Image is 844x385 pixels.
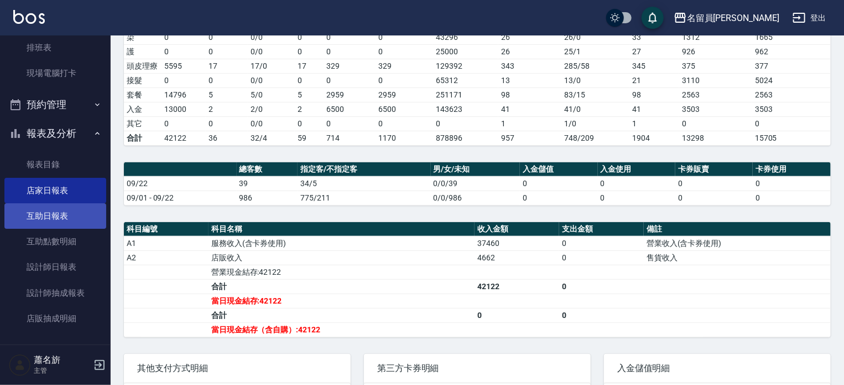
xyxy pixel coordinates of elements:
[295,30,324,44] td: 0
[644,250,831,265] td: 售貨收入
[642,7,664,29] button: save
[498,73,561,88] td: 13
[376,88,433,102] td: 2959
[124,73,161,88] td: 接髮
[209,322,475,337] td: 當日現金結存（含自購）:42122
[520,176,597,191] td: 0
[788,8,831,28] button: 登出
[629,102,679,116] td: 41
[324,30,376,44] td: 0
[298,191,430,205] td: 775/211
[237,162,298,177] th: 總客數
[209,279,475,294] td: 合計
[629,88,679,102] td: 98
[4,178,106,203] a: 店家日報表
[559,308,644,322] td: 0
[498,116,561,131] td: 1
[679,116,752,131] td: 0
[498,131,561,145] td: 957
[4,254,106,280] a: 設計師日報表
[679,88,752,102] td: 2563
[520,191,597,205] td: 0
[520,162,597,177] th: 入金儲值
[687,11,779,25] div: 名留員[PERSON_NAME]
[237,176,298,191] td: 39
[675,191,753,205] td: 0
[13,10,45,24] img: Logo
[376,73,433,88] td: 0
[161,73,206,88] td: 0
[561,88,629,102] td: 83 / 15
[475,222,559,237] th: 收入金額
[752,59,831,73] td: 377
[324,116,376,131] td: 0
[206,116,248,131] td: 0
[629,116,679,131] td: 1
[561,59,629,73] td: 285 / 58
[561,73,629,88] td: 13 / 0
[324,88,376,102] td: 2959
[559,222,644,237] th: 支出金額
[433,59,498,73] td: 129392
[248,59,295,73] td: 17 / 0
[559,250,644,265] td: 0
[753,191,831,205] td: 0
[4,90,106,119] button: 預約管理
[161,102,206,116] td: 13000
[209,236,475,250] td: 服務收入(含卡券使用)
[498,30,561,44] td: 26
[679,131,752,145] td: 13298
[752,88,831,102] td: 2563
[295,131,324,145] td: 59
[617,363,817,374] span: 入金儲值明細
[559,279,644,294] td: 0
[675,162,753,177] th: 卡券販賣
[669,7,784,29] button: 名留員[PERSON_NAME]
[209,294,475,308] td: 當日現金結存:42122
[124,88,161,102] td: 套餐
[161,44,206,59] td: 0
[431,176,520,191] td: 0/0/39
[206,102,248,116] td: 2
[433,73,498,88] td: 65312
[679,59,752,73] td: 375
[752,30,831,44] td: 1665
[561,44,629,59] td: 25 / 1
[679,44,752,59] td: 926
[295,88,324,102] td: 5
[752,102,831,116] td: 3503
[4,306,106,331] a: 店販抽成明細
[124,30,161,44] td: 染
[498,88,561,102] td: 98
[753,162,831,177] th: 卡券使用
[644,222,831,237] th: 備註
[675,176,753,191] td: 0
[431,191,520,205] td: 0/0/986
[124,116,161,131] td: 其它
[248,30,295,44] td: 0 / 0
[559,236,644,250] td: 0
[752,73,831,88] td: 5024
[598,162,675,177] th: 入金使用
[298,176,430,191] td: 34/5
[124,59,161,73] td: 頭皮理療
[376,131,433,145] td: 1170
[34,355,90,366] h5: 蕭名旂
[4,35,106,60] a: 排班表
[561,30,629,44] td: 26 / 0
[498,59,561,73] td: 343
[324,131,376,145] td: 714
[295,116,324,131] td: 0
[248,44,295,59] td: 0 / 0
[324,102,376,116] td: 6500
[209,308,475,322] td: 合計
[431,162,520,177] th: 男/女/未知
[206,44,248,59] td: 0
[561,102,629,116] td: 41 / 0
[629,30,679,44] td: 33
[237,191,298,205] td: 986
[34,366,90,376] p: 主管
[295,59,324,73] td: 17
[752,131,831,145] td: 15705
[295,102,324,116] td: 2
